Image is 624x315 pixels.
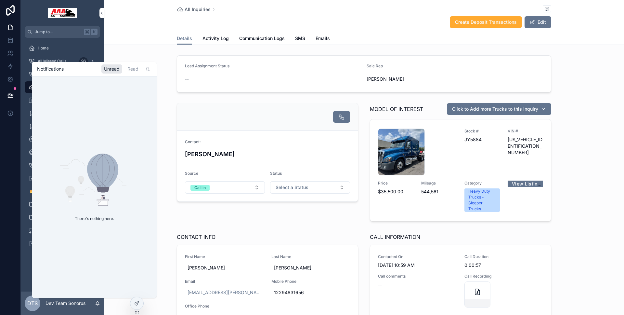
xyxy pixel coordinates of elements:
[25,225,100,236] a: Internal Notes Import
[38,59,66,64] span: All Missed Calls
[508,179,545,189] a: View Listing
[202,35,229,42] span: Activity Log
[25,120,100,132] a: My Transactions9
[271,254,350,259] span: Last Name
[177,35,192,42] span: Details
[190,184,210,191] button: Unselect CALL_IN
[447,103,551,115] button: Click to Add more Trucks to this Inquiry
[421,181,457,186] span: Mileage
[25,81,100,93] a: All Inquiries1,987
[370,105,423,113] span: MODEL OF INTEREST
[21,38,104,258] div: scrollable content
[185,181,265,194] button: Select Button
[185,76,189,82] span: --
[378,274,457,279] span: Call comments
[70,211,119,226] p: There's nothing here.
[378,262,457,268] span: [DATE] 10:59 AM
[177,233,215,241] span: CONTACT INFO
[274,289,347,296] span: 12294831656
[30,189,57,194] span: 📂 Documents
[525,16,551,28] button: Edit
[25,68,100,80] a: Contacts
[185,171,198,176] span: Source
[25,146,100,158] a: Active Applications
[367,76,404,82] span: [PERSON_NAME]
[464,274,543,279] span: Call Recording
[295,33,305,46] a: SMS
[464,129,500,134] span: Stock #
[295,35,305,42] span: SMS
[508,129,543,134] span: VIN #
[452,106,538,112] span: Click to Add more Trucks to this Inquiry
[25,107,100,119] a: All Transactions
[25,94,100,106] a: Companies
[276,184,308,191] span: Select a Status
[37,66,64,72] h1: Notifications
[468,188,496,212] div: Heavy Duty Trucks - Sleeper Trucks
[25,185,100,197] a: 📂 Documents
[455,19,517,25] span: Create Deposit Transactions
[378,254,457,259] span: Contacted On
[274,265,347,271] span: [PERSON_NAME]
[270,171,282,176] span: Status
[270,181,350,194] button: Select Button
[27,299,38,307] span: DTS
[464,262,543,268] span: 0:00:57
[25,238,100,249] a: 🚛 Inventory2,261
[35,29,81,34] span: Jump to...
[185,150,350,158] h4: [PERSON_NAME]
[370,119,551,221] a: Stock #JY5884VIN #[US_VEHICLE_IDENTIFICATION_NUMBER]Price$35,500.00Mileage544,561CategoryHeavy Du...
[25,55,100,67] a: All Missed Calls96
[25,26,100,38] button: Jump to...K
[194,185,206,191] div: Call in
[378,281,382,288] span: --
[25,133,100,145] a: Credit APP
[185,63,229,68] span: Lead Assignment Status
[125,64,141,74] div: Read
[464,254,543,259] span: Call Duration
[185,304,264,309] span: Office Phone
[378,181,413,186] span: Price
[367,63,383,68] span: Sale Rep
[271,279,350,284] span: Mobile Phone
[450,16,522,28] button: Create Deposit Transactions
[25,212,100,223] a: 👥 Duplicate Contacts Matches
[202,33,229,46] a: Activity Log
[25,42,100,54] a: Home
[188,289,261,296] a: [EMAIL_ADDRESS][PERSON_NAME][DOMAIN_NAME]
[25,172,100,184] a: Upload Lead Files
[370,233,420,241] span: CALL INFORMATION
[239,35,285,42] span: Communication Logs
[185,279,264,284] span: Email
[421,188,457,195] span: 544,561
[79,57,88,65] div: 96
[378,188,413,195] span: $35,500.00
[316,33,330,46] a: Emails
[464,181,500,186] span: Category
[101,64,122,74] div: Unread
[177,6,211,13] a: All Inquiries
[45,300,85,307] p: Dev Team Sonorus
[25,199,100,210] a: 👤 AAA Users
[185,6,211,13] span: All Inquiries
[92,29,97,34] span: K
[464,136,500,143] span: JY5884
[508,136,543,156] span: [US_VEHICLE_IDENTIFICATION_NUMBER]
[188,265,261,271] span: [PERSON_NAME]
[239,33,285,46] a: Communication Logs
[185,254,264,259] span: First Name
[48,8,77,18] img: App logo
[185,139,201,144] span: Contact:
[177,33,192,45] a: Details
[316,35,330,42] span: Emails
[38,46,49,51] span: Home
[25,159,100,171] a: Telemarketing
